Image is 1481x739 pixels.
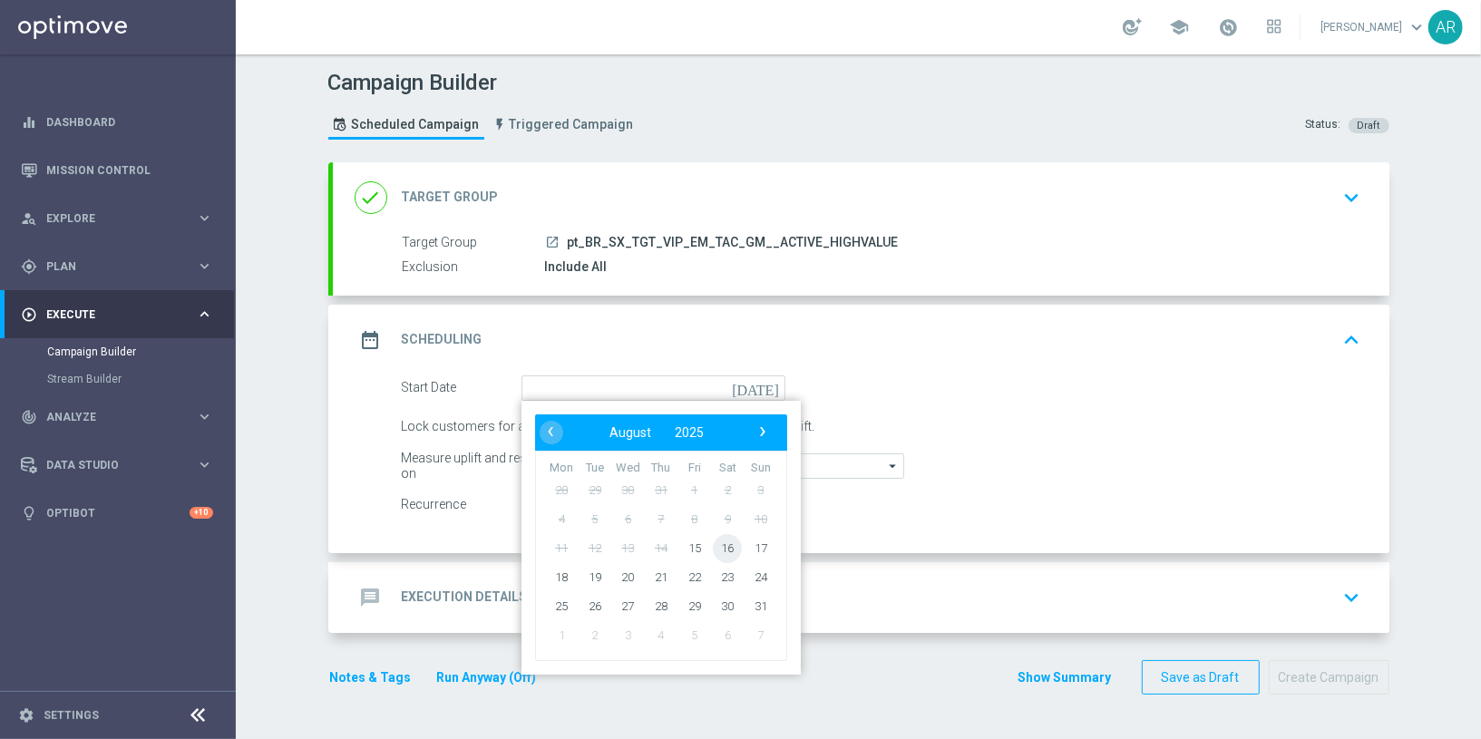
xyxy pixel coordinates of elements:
[21,114,37,131] i: equalizer
[20,458,214,472] div: Data Studio keyboard_arrow_right
[328,70,643,96] h1: Campaign Builder
[613,591,642,620] span: 27
[21,258,37,275] i: gps_fixed
[751,420,775,443] span: ›
[568,235,899,251] span: pt_BR_SX_TGT_VIP_EM_TAC_GM__ACTIVE_HIGHVALUE
[613,533,642,562] span: 13
[20,163,214,178] button: Mission Control
[403,235,545,251] label: Target Group
[679,562,708,591] span: 22
[646,562,675,591] span: 21
[1339,184,1366,211] i: keyboard_arrow_down
[47,345,189,359] a: Campaign Builder
[885,454,903,478] i: arrow_drop_down
[545,461,579,476] th: weekday
[710,461,744,476] th: weekday
[196,258,213,275] i: keyboard_arrow_right
[613,475,642,504] span: 30
[580,504,609,533] span: 5
[539,420,562,443] span: ‹
[190,507,213,519] div: +10
[403,259,545,276] label: Exclusion
[196,306,213,323] i: keyboard_arrow_right
[196,209,213,227] i: keyboard_arrow_right
[46,412,196,423] span: Analyze
[1358,120,1380,131] span: Draft
[44,710,99,721] a: Settings
[21,409,196,425] div: Analyze
[1018,667,1113,688] button: Show Summary
[196,408,213,425] i: keyboard_arrow_right
[713,591,742,620] span: 30
[20,506,214,520] button: lightbulb Optibot +10
[435,666,539,689] button: Run Anyway (Off)
[510,117,634,132] span: Triggered Campaign
[355,181,387,214] i: done
[547,620,576,649] span: 1
[547,533,576,562] span: 11
[732,375,785,395] i: [DATE]
[613,562,642,591] span: 20
[21,505,37,521] i: lightbulb
[547,475,576,504] span: 28
[745,620,775,649] span: 7
[46,213,196,224] span: Explore
[598,421,663,444] button: August
[355,323,1368,357] div: date_range Scheduling keyboard_arrow_up
[18,707,34,724] i: settings
[679,620,708,649] span: 5
[1407,17,1427,37] span: keyboard_arrow_down
[328,110,484,140] a: Scheduled Campaign
[1142,660,1260,695] button: Save as Draft
[580,533,609,562] span: 12
[46,460,196,471] span: Data Studio
[547,504,576,533] span: 4
[646,504,675,533] span: 7
[679,504,708,533] span: 8
[675,425,704,440] span: 2025
[546,235,560,249] i: launch
[21,457,196,473] div: Data Studio
[20,259,214,274] div: gps_fixed Plan keyboard_arrow_right
[402,492,521,518] div: Recurrence
[644,461,677,476] th: weekday
[355,581,387,614] i: message
[745,504,775,533] span: 10
[646,620,675,649] span: 4
[21,489,213,537] div: Optibot
[21,409,37,425] i: track_changes
[21,306,37,323] i: play_circle_outline
[613,620,642,649] span: 3
[1339,584,1366,611] i: keyboard_arrow_down
[352,117,480,132] span: Scheduled Campaign
[713,533,742,562] span: 16
[745,591,775,620] span: 31
[328,666,414,689] button: Notes & Tags
[20,211,214,226] button: person_search Explore keyboard_arrow_right
[745,475,775,504] span: 3
[613,504,642,533] span: 6
[713,562,742,591] span: 23
[21,98,213,146] div: Dashboard
[713,475,742,504] span: 2
[745,533,775,562] span: 17
[20,115,214,130] button: equalizer Dashboard
[1319,14,1428,41] a: [PERSON_NAME]keyboard_arrow_down
[646,533,675,562] span: 14
[547,562,576,591] span: 18
[713,504,742,533] span: 9
[580,591,609,620] span: 26
[20,410,214,424] button: track_changes Analyze keyboard_arrow_right
[521,401,801,675] bs-datepicker-container: calendar
[402,375,521,401] div: Start Date
[47,338,234,365] div: Campaign Builder
[21,210,37,227] i: person_search
[663,421,716,444] button: 2025
[1169,17,1189,37] span: school
[750,421,774,444] button: ›
[1269,660,1389,695] button: Create Campaign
